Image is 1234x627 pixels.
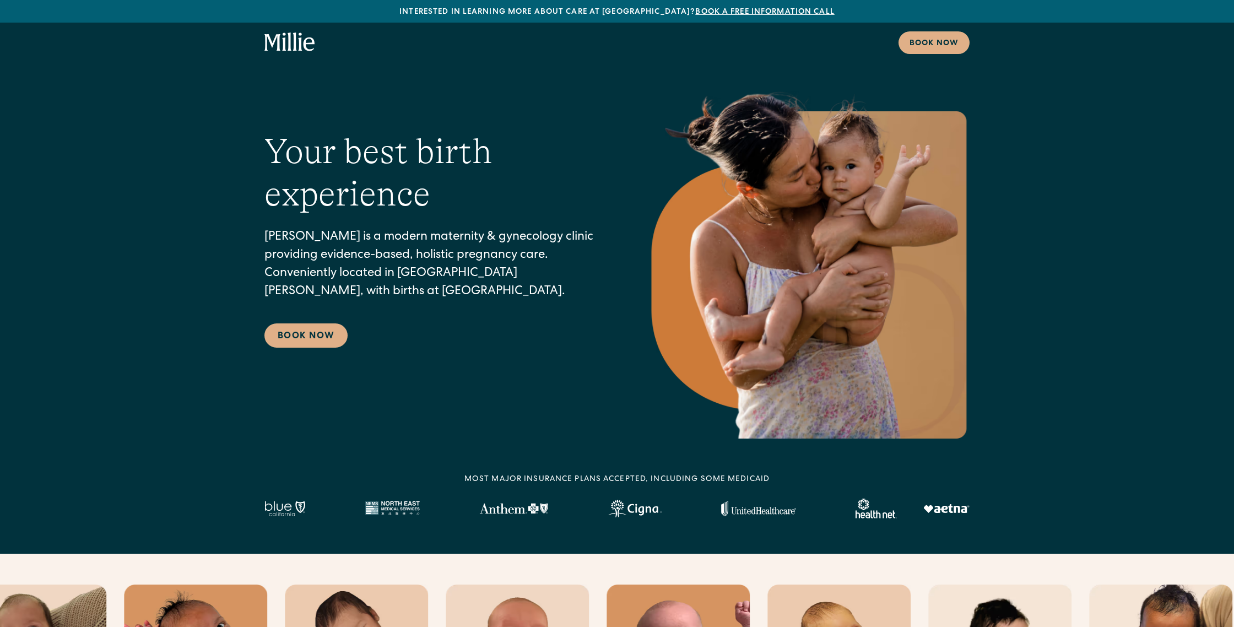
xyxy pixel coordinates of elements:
a: Book now [899,31,970,54]
a: Book Now [264,323,348,348]
a: home [264,33,315,52]
p: [PERSON_NAME] is a modern maternity & gynecology clinic providing evidence-based, holistic pregna... [264,229,604,301]
img: Anthem Logo [479,503,548,514]
img: Blue California logo [264,501,305,516]
div: Book now [910,38,959,50]
img: United Healthcare logo [721,501,796,516]
img: North East Medical Services logo [365,501,420,516]
img: Healthnet logo [856,499,897,518]
img: Aetna logo [923,504,970,513]
div: MOST MAJOR INSURANCE PLANS ACCEPTED, INCLUDING some MEDICAID [464,474,770,485]
img: Cigna logo [608,500,662,517]
img: Mother holding and kissing her baby on the cheek. [648,75,970,439]
a: Book a free information call [695,8,834,16]
h1: Your best birth experience [264,131,604,215]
